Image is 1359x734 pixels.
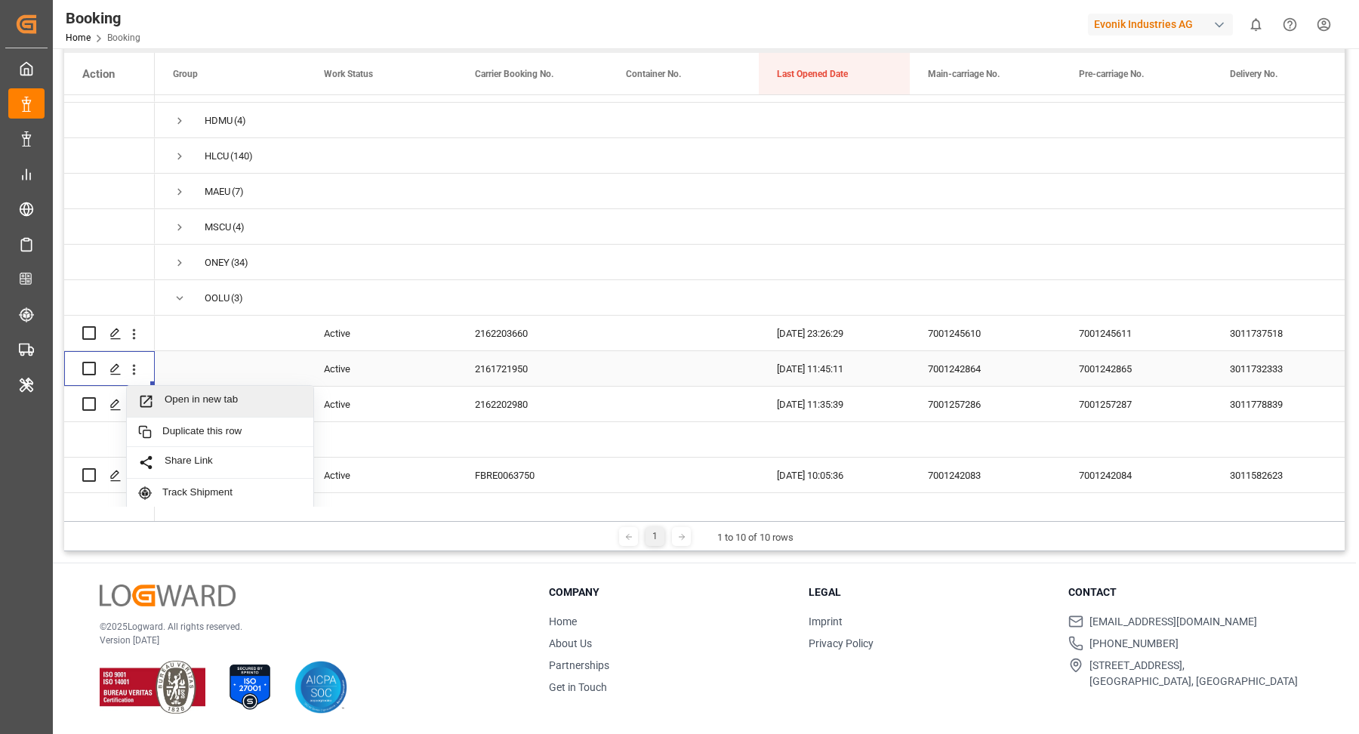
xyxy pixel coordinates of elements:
a: About Us [549,637,592,649]
div: [DATE] 10:05:36 [759,458,910,492]
div: 7001242084 [1061,458,1212,492]
div: 2161721950 [457,351,608,386]
a: Home [549,615,577,628]
span: Last Opened Date [777,69,848,79]
div: FBRE0063750 [457,458,608,492]
h3: Contact [1068,584,1309,600]
div: Press SPACE to select this row. [64,422,155,458]
div: 2162202980 [457,387,608,421]
a: Home [66,32,91,43]
div: HDMU [205,103,233,138]
button: Help Center [1273,8,1307,42]
a: Imprint [809,615,843,628]
div: [DATE] 11:35:39 [759,387,910,421]
div: Press SPACE to select this row. [64,103,155,138]
button: show 0 new notifications [1239,8,1273,42]
img: AICPA SOC [294,661,347,714]
div: 7001257287 [1061,387,1212,421]
span: Work Status [324,69,373,79]
span: Main-carriage No. [928,69,1000,79]
img: ISO 27001 Certification [223,661,276,714]
span: [STREET_ADDRESS], [GEOGRAPHIC_DATA], [GEOGRAPHIC_DATA] [1089,658,1298,689]
div: [DATE] 11:45:11 [759,351,910,386]
a: Partnerships [549,659,609,671]
div: MAEU [205,174,230,209]
span: (4) [233,210,245,245]
div: HLCU [205,139,229,174]
span: (140) [230,139,253,174]
div: Press SPACE to select this row. [64,351,155,387]
img: ISO 9001 & ISO 14001 Certification [100,661,205,714]
div: Evonik Industries AG [1088,14,1233,35]
p: © 2025 Logward. All rights reserved. [100,620,511,634]
div: ONEY [205,245,230,280]
div: Active [306,387,457,421]
div: OOLU [205,281,230,316]
span: [PHONE_NUMBER] [1089,636,1179,652]
div: Active [306,316,457,350]
a: Privacy Policy [809,637,874,649]
span: Carrier Booking No. [475,69,553,79]
div: Press SPACE to select this row. [64,245,155,280]
a: Get in Touch [549,681,607,693]
button: Evonik Industries AG [1088,10,1239,39]
div: 7001242864 [910,351,1061,386]
span: (3) [231,281,243,316]
div: Press SPACE to select this row. [64,458,155,493]
div: 7001257286 [910,387,1061,421]
span: [EMAIL_ADDRESS][DOMAIN_NAME] [1089,614,1257,630]
div: 2162203660 [457,316,608,350]
div: Press SPACE to select this row. [64,209,155,245]
h3: Company [549,584,790,600]
div: 7001242083 [910,458,1061,492]
div: 1 [646,527,664,546]
span: (4) [234,103,246,138]
div: Booking [66,7,140,29]
img: Logward Logo [100,584,236,606]
div: Active [306,458,457,492]
span: Group [173,69,198,79]
div: Press SPACE to select this row. [64,138,155,174]
div: Press SPACE to select this row. [64,280,155,316]
div: Press SPACE to select this row. [64,316,155,351]
span: Delivery No. [1230,69,1277,79]
h3: Legal [809,584,1049,600]
span: Container No. [626,69,681,79]
p: Version [DATE] [100,634,511,647]
div: Press SPACE to select this row. [64,174,155,209]
div: 1 to 10 of 10 rows [717,530,794,545]
div: Action [82,67,115,81]
span: Pre-carriage No. [1079,69,1144,79]
div: 7001245611 [1061,316,1212,350]
div: Active [306,351,457,386]
span: (7) [232,174,244,209]
div: [DATE] 23:26:29 [759,316,910,350]
div: Press SPACE to select this row. [64,387,155,422]
div: 7001245610 [910,316,1061,350]
div: MSCU [205,210,231,245]
div: 7001242865 [1061,351,1212,386]
span: (34) [231,245,248,280]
